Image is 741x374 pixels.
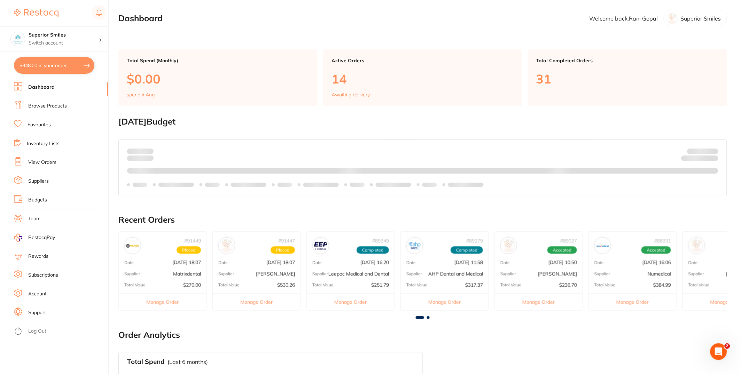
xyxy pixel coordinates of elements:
p: Switch account [29,40,99,47]
a: Browse Products [28,103,67,110]
img: Superior Smiles [11,32,25,46]
button: Manage Order [401,293,489,310]
strong: $0.00 [141,148,154,154]
p: Supplier [124,271,140,276]
a: Dashboard [28,84,55,91]
a: Total Completed Orders31 [528,49,727,106]
p: # 91449 [184,238,201,244]
p: $384.99 [653,282,671,288]
img: Henry Schein Halas [690,239,703,252]
p: Leepac Medical and Dental [328,271,389,277]
a: Suppliers [28,178,49,185]
strong: $NaN [705,148,718,154]
p: Total Value [500,283,522,287]
a: Subscriptions [28,272,58,279]
a: Log Out [28,328,46,335]
p: month [127,154,154,162]
p: [DATE] 11:58 [454,260,483,265]
span: 2 [725,343,730,349]
p: Spent: [127,148,154,154]
span: Placed [271,246,295,254]
button: Manage Order [589,293,677,310]
h3: Total Spend [127,358,165,366]
p: Date [124,260,134,265]
p: Supplier [688,271,704,276]
p: Superior Smiles [681,15,721,22]
span: Accepted [641,246,671,254]
button: Log Out [14,326,106,337]
p: Date [406,260,416,265]
p: Supplier [500,271,516,276]
p: $251.79 [371,282,389,288]
button: Manage Order [213,293,301,310]
p: # 89279 [466,238,483,244]
p: Date [594,260,604,265]
a: RestocqPay [14,234,55,242]
p: Labels extended [303,182,339,188]
p: Labels extended [448,182,484,188]
p: Labels [422,182,437,188]
p: Active Orders [331,58,514,63]
span: Accepted [547,246,577,254]
span: RestocqPay [28,234,55,241]
p: [PERSON_NAME] [256,271,295,277]
p: Date [312,260,322,265]
p: $0.00 [127,72,309,86]
span: Completed [357,246,389,254]
p: (Last 6 months) [167,359,208,365]
p: Awaiting delivery [331,92,370,97]
h2: [DATE] Budget [118,117,727,127]
p: Total Spend (Monthly) [127,58,309,63]
a: Budgets [28,197,47,204]
a: Account [28,291,47,297]
img: AHP Dental and Medical [408,239,421,252]
img: Restocq Logo [14,9,58,17]
h2: Recent Orders [118,215,727,225]
p: Numedical [648,271,671,277]
p: Remaining: [681,154,718,162]
p: [DATE] 16:06 [642,260,671,265]
button: Manage Order [119,293,206,310]
p: $270.00 [183,282,201,288]
p: Total Value [218,283,240,287]
h2: Dashboard [118,14,163,23]
p: Total Value [688,283,710,287]
p: Welcome back, Rani Gopal [590,15,658,22]
img: Numedical [596,239,609,252]
p: Labels extended [376,182,411,188]
img: Henry Schein Halas [502,239,515,252]
iframe: Intercom live chat [710,343,727,360]
p: 31 [536,72,719,86]
p: # 89027 [560,238,577,244]
p: # 91447 [278,238,295,244]
p: 14 [331,72,514,86]
a: Favourites [28,121,51,128]
a: Total Spend (Monthly)$0.00spend inAug [118,49,318,106]
p: Supplier [406,271,422,276]
p: # 88931 [654,238,671,244]
p: Labels [205,182,220,188]
img: Matrixdental [126,239,139,252]
p: Labels [350,182,365,188]
p: spend in Aug [127,92,155,97]
h4: Superior Smiles [29,32,99,39]
p: Total Value [594,283,616,287]
a: View Orders [28,159,56,166]
a: Support [28,309,46,316]
p: $236.70 [559,282,577,288]
button: Manage Order [495,293,583,310]
p: Matrixdental [173,271,201,277]
span: Completed [451,246,483,254]
p: $530.26 [277,282,295,288]
button: $348.00 in your order [14,57,94,74]
a: Restocq Logo [14,5,58,21]
a: Inventory Lists [27,140,60,147]
p: $317.37 [465,282,483,288]
button: Manage Order [307,293,395,310]
p: Budget: [687,148,718,154]
p: Total Value [124,283,146,287]
p: # 89349 [372,238,389,244]
img: Henry Schein Halas [220,239,233,252]
p: Date [500,260,510,265]
p: Labels extended [231,182,266,188]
